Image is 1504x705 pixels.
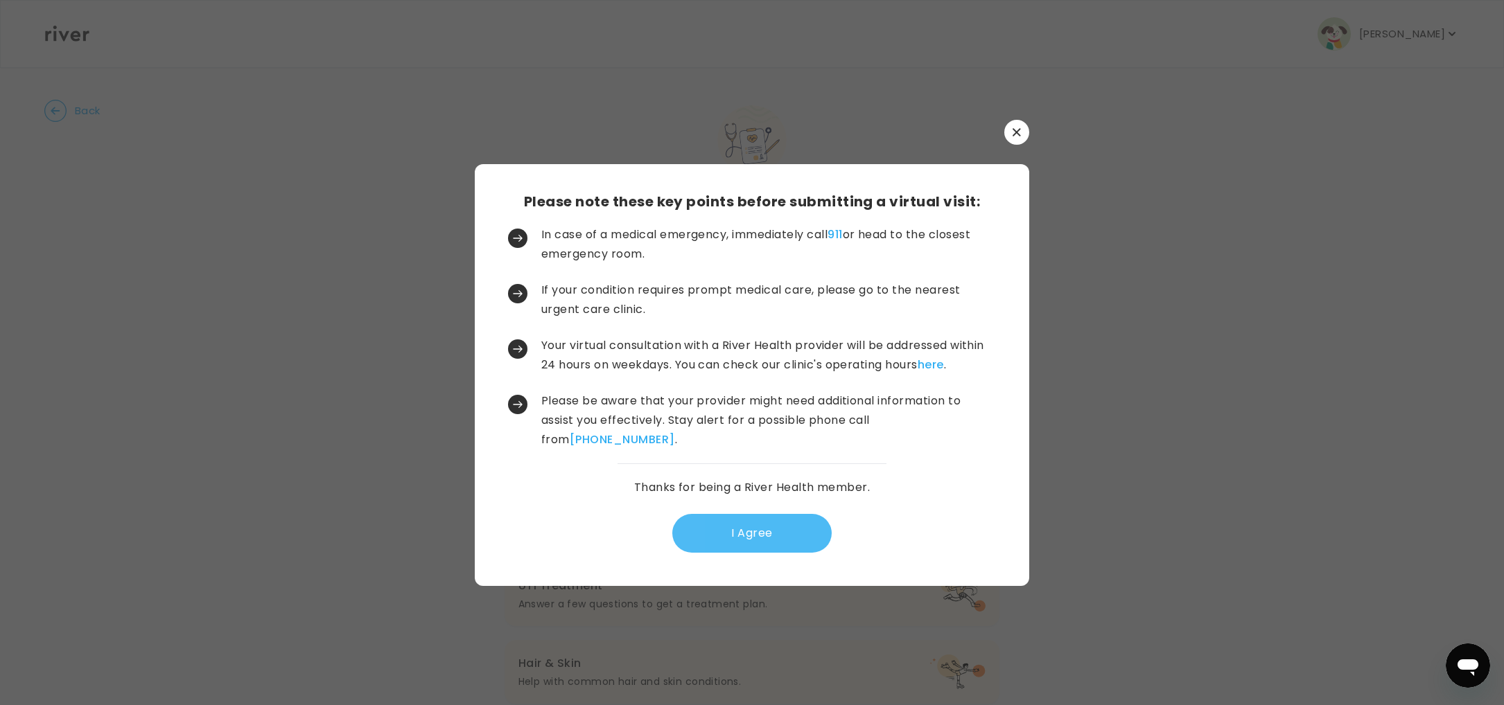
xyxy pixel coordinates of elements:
p: If your condition requires prompt medical care, please go to the nearest urgent care clinic. [541,280,993,319]
a: [PHONE_NUMBER] [570,431,675,447]
h3: Please note these key points before submitting a virtual visit: [524,192,980,211]
p: Your virtual consultation with a River Health provider will be addressed within 24 hours on weekd... [541,336,993,375]
a: 911 [828,226,842,242]
button: I Agree [672,514,832,553]
p: In case of a medical emergency, immediately call or head to the closest emergency room. [541,225,993,264]
p: Please be aware that your provider might need additional information to assist you effectively. S... [541,391,993,449]
p: Thanks for being a River Health member. [634,478,871,497]
a: here [918,357,944,373]
iframe: Button to launch messaging window [1446,643,1490,688]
